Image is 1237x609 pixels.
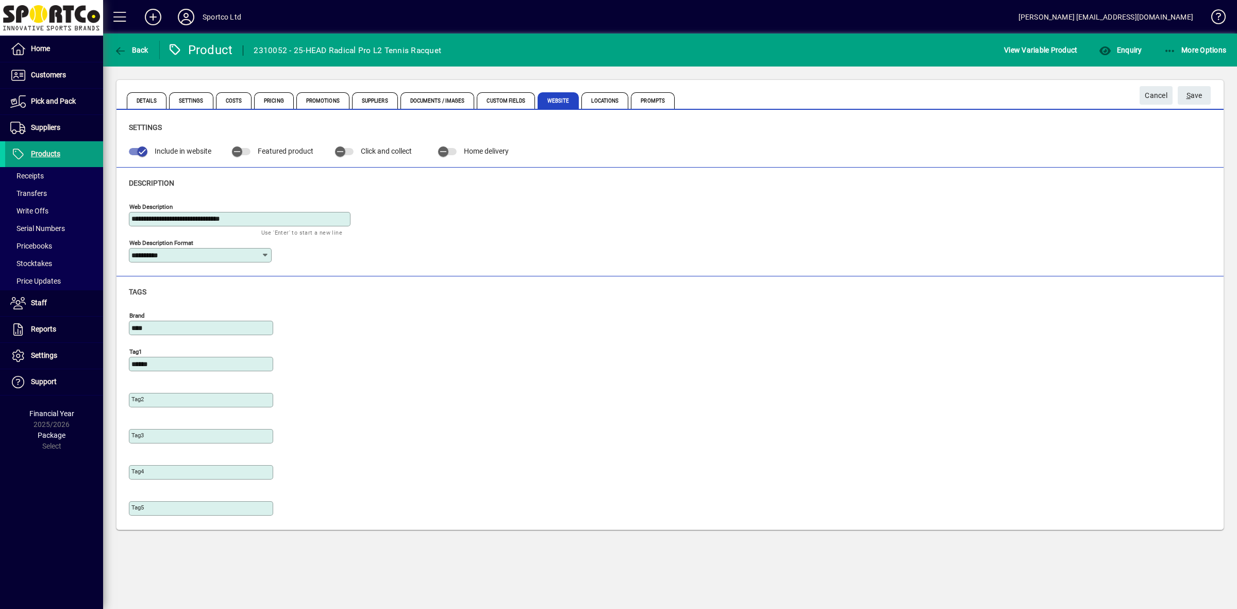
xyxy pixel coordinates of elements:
[352,92,398,109] span: Suppliers
[31,44,50,53] span: Home
[361,147,412,155] span: Click and collect
[5,115,103,141] a: Suppliers
[129,348,142,355] mat-label: Tag1
[1161,41,1229,59] button: More Options
[5,343,103,369] a: Settings
[131,432,144,439] mat-label: Tag3
[31,351,57,359] span: Settings
[31,71,66,79] span: Customers
[10,172,44,180] span: Receipts
[1001,41,1080,59] button: View Variable Product
[5,220,103,237] a: Serial Numbers
[261,226,342,238] mat-hint: Use 'Enter' to start a new line
[1186,91,1191,100] span: S
[1096,41,1144,59] button: Enquiry
[29,409,74,418] span: Financial Year
[1140,86,1173,105] button: Cancel
[258,147,313,155] span: Featured product
[400,92,475,109] span: Documents / Images
[31,123,60,131] span: Suppliers
[1099,46,1142,54] span: Enquiry
[464,147,509,155] span: Home delivery
[129,203,173,210] mat-label: Web Description
[1203,2,1224,36] a: Knowledge Base
[5,89,103,114] a: Pick and Pack
[131,396,144,403] mat-label: Tag2
[131,468,144,475] mat-label: Tag4
[31,325,56,333] span: Reports
[5,255,103,272] a: Stocktakes
[31,377,57,386] span: Support
[5,185,103,202] a: Transfers
[168,42,233,58] div: Product
[137,8,170,26] button: Add
[10,224,65,233] span: Serial Numbers
[1164,46,1227,54] span: More Options
[10,189,47,197] span: Transfers
[31,299,47,307] span: Staff
[296,92,349,109] span: Promotions
[581,92,628,109] span: Locations
[538,92,579,109] span: Website
[1145,87,1167,104] span: Cancel
[1186,87,1202,104] span: ave
[254,92,294,109] span: Pricing
[5,62,103,88] a: Customers
[5,237,103,255] a: Pricebooks
[5,290,103,316] a: Staff
[103,41,160,59] app-page-header-button: Back
[129,311,145,319] mat-label: Brand
[129,123,162,131] span: Settings
[10,207,48,215] span: Write Offs
[254,42,441,59] div: 2310052 - 25-HEAD Radical Pro L2 Tennis Racquet
[10,259,52,268] span: Stocktakes
[1178,86,1211,105] button: Save
[170,8,203,26] button: Profile
[5,369,103,395] a: Support
[203,9,241,25] div: Sportco Ltd
[114,46,148,54] span: Back
[631,92,675,109] span: Prompts
[477,92,534,109] span: Custom Fields
[31,97,76,105] span: Pick and Pack
[10,277,61,285] span: Price Updates
[1004,42,1077,58] span: View Variable Product
[31,150,60,158] span: Products
[111,41,151,59] button: Back
[127,92,166,109] span: Details
[38,431,65,439] span: Package
[5,317,103,342] a: Reports
[129,288,146,296] span: Tags
[10,242,52,250] span: Pricebooks
[169,92,213,109] span: Settings
[1018,9,1193,25] div: [PERSON_NAME] [EMAIL_ADDRESS][DOMAIN_NAME]
[129,179,174,187] span: Description
[131,504,144,511] mat-label: Tag5
[129,239,193,246] mat-label: Web Description Format
[155,147,211,155] span: Include in website
[5,167,103,185] a: Receipts
[5,202,103,220] a: Write Offs
[5,36,103,62] a: Home
[5,272,103,290] a: Price Updates
[216,92,252,109] span: Costs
